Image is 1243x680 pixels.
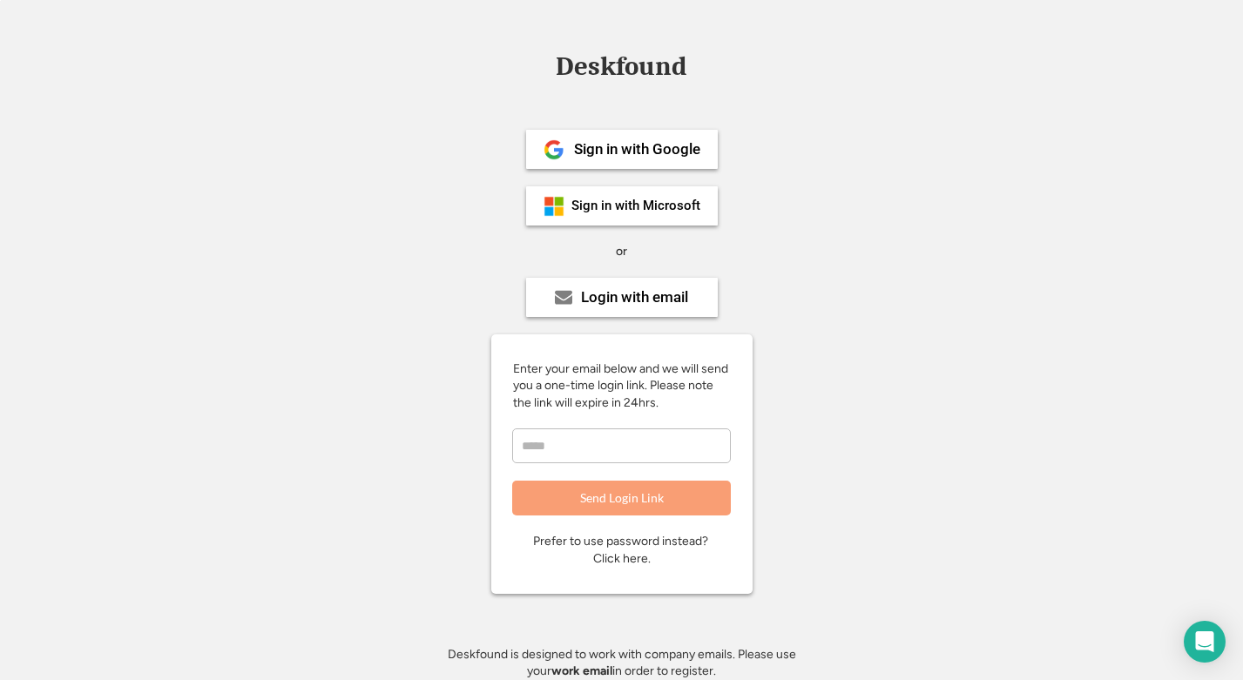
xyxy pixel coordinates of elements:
strong: work email [551,663,612,678]
div: Deskfound is designed to work with company emails. Please use your in order to register. [426,646,818,680]
div: Deskfound [548,53,696,80]
div: Login with email [581,290,688,305]
div: Prefer to use password instead? Click here. [533,533,711,567]
div: Sign in with Google [574,142,700,157]
div: Open Intercom Messenger [1184,621,1226,663]
div: Enter your email below and we will send you a one-time login link. Please note the link will expi... [513,360,731,412]
div: Sign in with Microsoft [571,199,700,212]
div: or [616,243,627,260]
img: ms-symbollockup_mssymbol_19.png [544,196,564,217]
button: Send Login Link [512,481,731,515]
img: 1024px-Google__G__Logo.svg.png [544,139,564,160]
